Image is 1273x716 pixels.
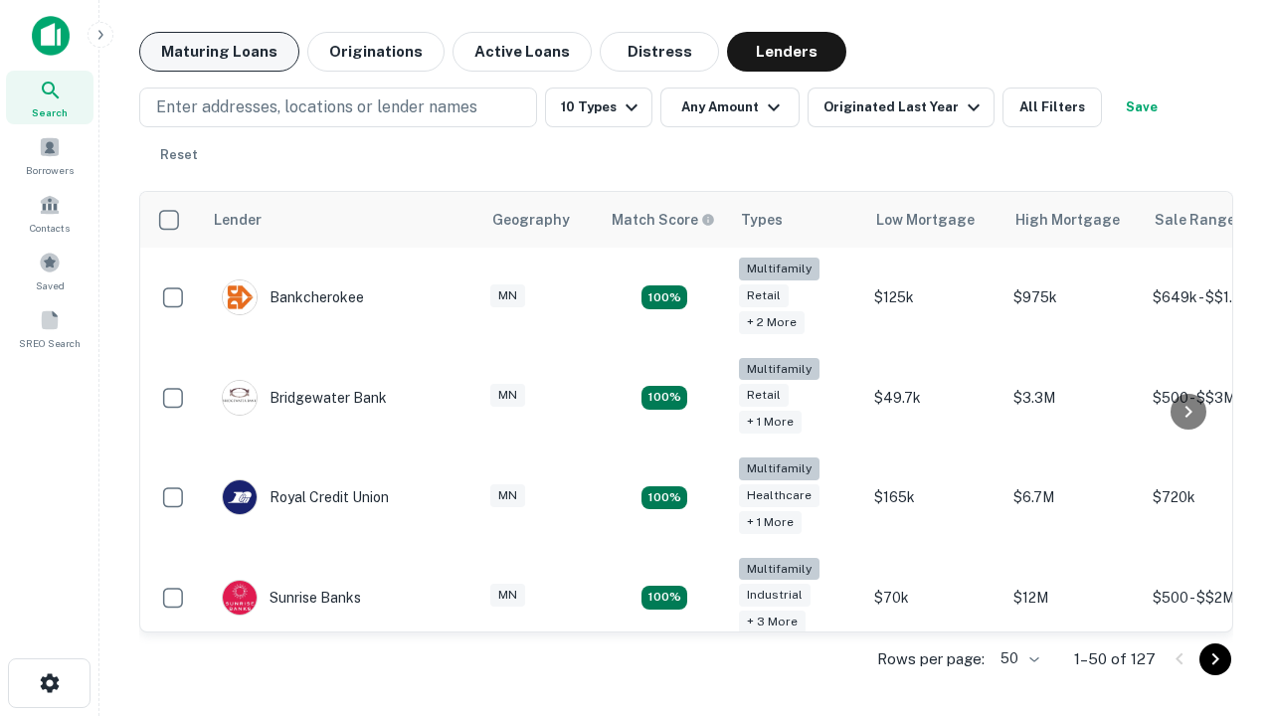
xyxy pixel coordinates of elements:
[864,348,1003,448] td: $49.7k
[641,386,687,410] div: Matching Properties: 25, hasApolloMatch: undefined
[1110,88,1174,127] button: Save your search to get updates of matches that match your search criteria.
[139,88,537,127] button: Enter addresses, locations or lender names
[307,32,445,72] button: Originations
[36,277,65,293] span: Saved
[490,284,525,307] div: MN
[223,581,257,615] img: picture
[26,162,74,178] span: Borrowers
[480,192,600,248] th: Geography
[222,380,387,416] div: Bridgewater Bank
[808,88,995,127] button: Originated Last Year
[641,586,687,610] div: Matching Properties: 27, hasApolloMatch: undefined
[739,358,819,381] div: Multifamily
[739,411,802,434] div: + 1 more
[727,32,846,72] button: Lenders
[222,279,364,315] div: Bankcherokee
[739,558,819,581] div: Multifamily
[823,95,986,119] div: Originated Last Year
[877,647,985,671] p: Rows per page:
[739,511,802,534] div: + 1 more
[641,486,687,510] div: Matching Properties: 18, hasApolloMatch: undefined
[739,284,789,307] div: Retail
[32,104,68,120] span: Search
[490,484,525,507] div: MN
[492,208,570,232] div: Geography
[490,584,525,607] div: MN
[1003,248,1143,348] td: $975k
[490,384,525,407] div: MN
[864,248,1003,348] td: $125k
[1003,447,1143,548] td: $6.7M
[6,186,93,240] a: Contacts
[139,32,299,72] button: Maturing Loans
[453,32,592,72] button: Active Loans
[1155,208,1235,232] div: Sale Range
[600,192,729,248] th: Capitalize uses an advanced AI algorithm to match your search with the best lender. The match sco...
[214,208,262,232] div: Lender
[739,611,806,633] div: + 3 more
[19,335,81,351] span: SREO Search
[864,548,1003,648] td: $70k
[222,479,389,515] div: Royal Credit Union
[739,457,819,480] div: Multifamily
[1003,548,1143,648] td: $12M
[545,88,652,127] button: 10 Types
[1003,192,1143,248] th: High Mortgage
[6,128,93,182] a: Borrowers
[739,311,805,334] div: + 2 more
[993,644,1042,673] div: 50
[202,192,480,248] th: Lender
[30,220,70,236] span: Contacts
[739,484,819,507] div: Healthcare
[1174,493,1273,589] iframe: Chat Widget
[6,244,93,297] a: Saved
[147,135,211,175] button: Reset
[156,95,477,119] p: Enter addresses, locations or lender names
[612,209,715,231] div: Capitalize uses an advanced AI algorithm to match your search with the best lender. The match sco...
[739,384,789,407] div: Retail
[600,32,719,72] button: Distress
[660,88,800,127] button: Any Amount
[1015,208,1120,232] div: High Mortgage
[6,301,93,355] a: SREO Search
[223,280,257,314] img: picture
[1003,348,1143,448] td: $3.3M
[739,584,811,607] div: Industrial
[1199,643,1231,675] button: Go to next page
[32,16,70,56] img: capitalize-icon.png
[223,480,257,514] img: picture
[739,258,819,280] div: Multifamily
[729,192,864,248] th: Types
[223,381,257,415] img: picture
[612,209,711,231] h6: Match Score
[641,285,687,309] div: Matching Properties: 27, hasApolloMatch: undefined
[1002,88,1102,127] button: All Filters
[864,192,1003,248] th: Low Mortgage
[741,208,783,232] div: Types
[222,580,361,616] div: Sunrise Banks
[876,208,975,232] div: Low Mortgage
[864,447,1003,548] td: $165k
[6,71,93,124] a: Search
[1074,647,1156,671] p: 1–50 of 127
